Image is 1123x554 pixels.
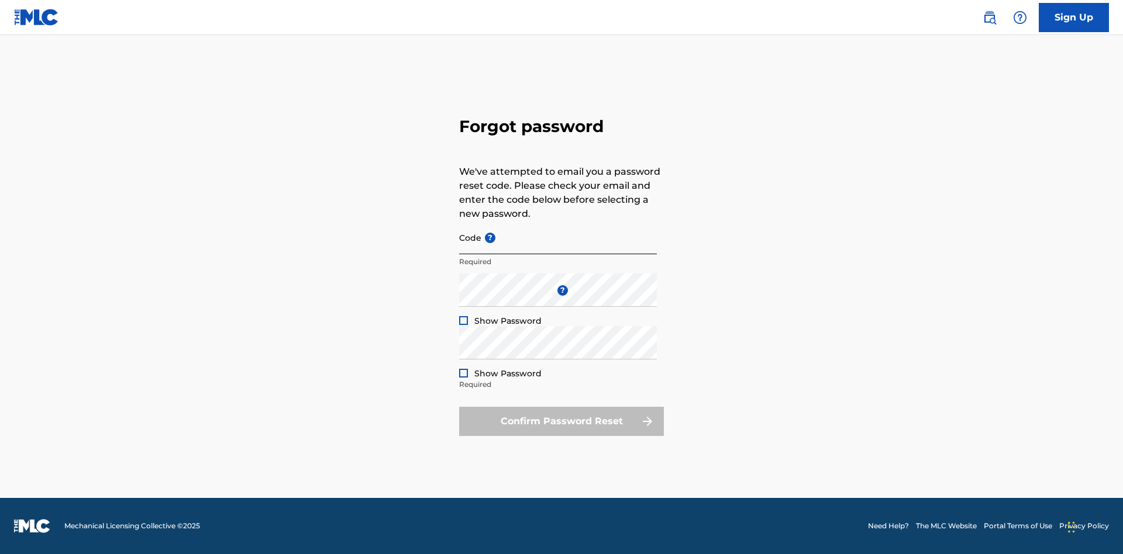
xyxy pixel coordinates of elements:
p: Required [459,379,657,390]
div: Drag [1068,510,1075,545]
span: Mechanical Licensing Collective © 2025 [64,521,200,531]
span: ? [485,233,495,243]
img: MLC Logo [14,9,59,26]
p: We've attempted to email you a password reset code. Please check your email and enter the code be... [459,165,664,221]
span: Show Password [474,316,542,326]
a: The MLC Website [916,521,977,531]
span: ? [557,285,568,296]
p: Required [459,257,657,267]
iframe: Chat Widget [1065,498,1123,554]
h3: Forgot password [459,116,664,137]
span: Show Password [474,368,542,379]
div: Help [1008,6,1032,29]
a: Privacy Policy [1059,521,1109,531]
a: Sign Up [1039,3,1109,32]
a: Need Help? [868,521,909,531]
a: Public Search [978,6,1001,29]
img: search [983,11,997,25]
img: logo [14,519,50,533]
img: help [1013,11,1027,25]
a: Portal Terms of Use [984,521,1052,531]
